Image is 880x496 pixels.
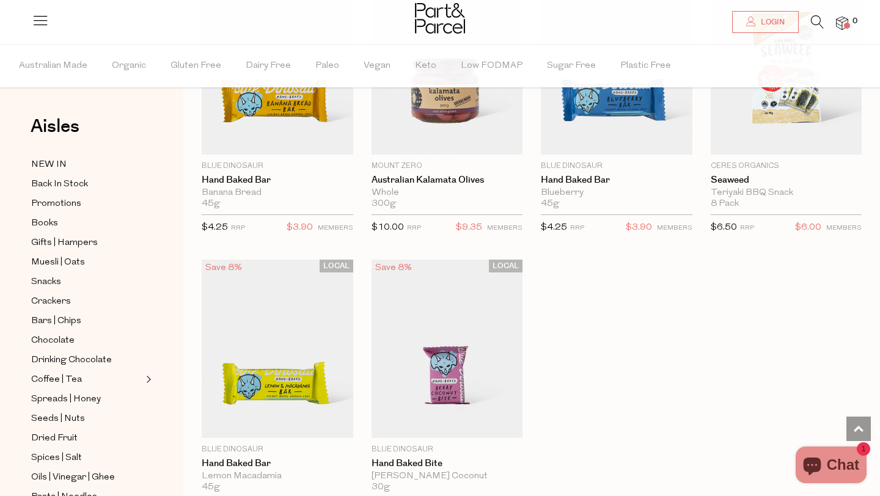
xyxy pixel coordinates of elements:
[31,216,142,231] a: Books
[31,412,85,426] span: Seeds | Nuts
[202,188,353,199] div: Banana Bread
[620,45,671,87] span: Plastic Free
[372,482,390,493] span: 30g
[143,372,152,387] button: Expand/Collapse Coffee | Tea
[320,260,353,272] span: LOCAL
[202,260,353,438] img: Hand Baked Bar
[31,117,79,148] a: Aisles
[31,177,142,192] a: Back In Stock
[31,352,142,368] a: Drinking Chocolate
[31,255,142,270] a: Muesli | Oats
[836,16,848,29] a: 0
[31,431,142,446] a: Dried Fruit
[31,197,81,211] span: Promotions
[31,157,142,172] a: NEW IN
[31,373,82,387] span: Coffee | Tea
[31,216,58,231] span: Books
[31,294,71,309] span: Crackers
[31,294,142,309] a: Crackers
[372,458,523,469] a: Hand Baked Bite
[541,175,692,186] a: Hand Baked Bar
[31,392,142,407] a: Spreads | Honey
[31,196,142,211] a: Promotions
[31,334,75,348] span: Chocolate
[415,45,436,87] span: Keto
[31,392,101,407] span: Spreads | Honey
[31,450,142,465] a: Spices | Salt
[202,260,246,276] div: Save 8%
[657,225,692,232] small: MEMBERS
[202,199,220,210] span: 45g
[372,444,523,455] p: Blue Dinosaur
[31,274,142,290] a: Snacks
[711,175,862,186] a: Seaweed
[31,313,142,329] a: Bars | Chips
[461,45,522,87] span: Low FODMAP
[202,482,220,493] span: 45g
[31,113,79,140] span: Aisles
[31,470,142,485] a: Oils | Vinegar | Ghee
[202,223,228,232] span: $4.25
[372,260,416,276] div: Save 8%
[31,235,142,250] a: Gifts | Hampers
[31,158,67,172] span: NEW IN
[315,45,339,87] span: Paleo
[31,314,81,329] span: Bars | Chips
[202,458,353,469] a: Hand Baked Bar
[231,225,245,232] small: RRP
[31,177,88,192] span: Back In Stock
[202,444,353,455] p: Blue Dinosaur
[287,220,313,236] span: $3.90
[202,161,353,172] p: Blue Dinosaur
[31,372,142,387] a: Coffee | Tea
[31,353,112,368] span: Drinking Chocolate
[541,188,692,199] div: Blueberry
[711,188,862,199] div: Teriyaki BBQ Snack
[456,220,482,236] span: $9.35
[31,255,85,270] span: Muesli | Oats
[372,260,523,438] img: Hand Baked Bite
[318,225,353,232] small: MEMBERS
[31,236,98,250] span: Gifts | Hampers
[31,411,142,426] a: Seeds | Nuts
[31,451,82,465] span: Spices | Salt
[202,175,353,186] a: Hand Baked Bar
[792,447,870,486] inbox-online-store-chat: Shopify online store chat
[372,471,523,482] div: [PERSON_NAME] Coconut
[246,45,291,87] span: Dairy Free
[372,161,523,172] p: Mount Zero
[372,199,396,210] span: 300g
[541,199,559,210] span: 45g
[372,188,523,199] div: Whole
[415,3,465,34] img: Part&Parcel
[711,223,737,232] span: $6.50
[795,220,821,236] span: $6.00
[711,199,739,210] span: 8 Pack
[711,161,862,172] p: Ceres Organics
[489,260,522,272] span: LOCAL
[31,431,78,446] span: Dried Fruit
[732,11,799,33] a: Login
[202,471,353,482] div: Lemon Macadamia
[170,45,221,87] span: Gluten Free
[112,45,146,87] span: Organic
[372,175,523,186] a: Australian Kalamata Olives
[487,225,522,232] small: MEMBERS
[740,225,754,232] small: RRP
[31,275,61,290] span: Snacks
[372,223,404,232] span: $10.00
[626,220,652,236] span: $3.90
[758,17,785,27] span: Login
[407,225,421,232] small: RRP
[31,470,115,485] span: Oils | Vinegar | Ghee
[849,16,860,27] span: 0
[547,45,596,87] span: Sugar Free
[541,223,567,232] span: $4.25
[19,45,87,87] span: Australian Made
[364,45,391,87] span: Vegan
[570,225,584,232] small: RRP
[541,161,692,172] p: Blue Dinosaur
[31,333,142,348] a: Chocolate
[826,225,862,232] small: MEMBERS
